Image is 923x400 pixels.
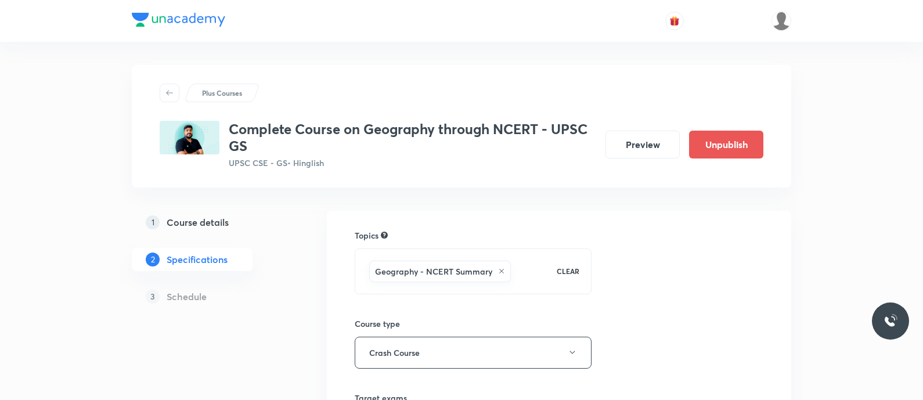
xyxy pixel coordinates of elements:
[229,121,596,154] h3: Complete Course on Geography through NCERT - UPSC GS
[132,13,225,27] img: Company Logo
[381,230,388,240] div: Search for topics
[202,88,242,98] p: Plus Courses
[167,253,228,266] h5: Specifications
[665,12,684,30] button: avatar
[146,215,160,229] p: 1
[355,318,592,330] h6: Course type
[167,290,207,304] h5: Schedule
[605,131,680,158] button: Preview
[557,266,579,276] p: CLEAR
[771,11,791,31] img: Piali K
[132,13,225,30] a: Company Logo
[146,253,160,266] p: 2
[355,229,378,242] h6: Topics
[167,215,229,229] h5: Course details
[669,16,680,26] img: avatar
[160,121,219,154] img: 70696B36-3B80-4BB8-9650-CED095C93E6E_plus.png
[146,290,160,304] p: 3
[884,314,897,328] img: ttu
[229,157,596,169] p: UPSC CSE - GS • Hinglish
[132,211,290,234] a: 1Course details
[355,337,592,369] button: Crash Course
[375,265,492,278] h6: Geography - NCERT Summary
[689,131,763,158] button: Unpublish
